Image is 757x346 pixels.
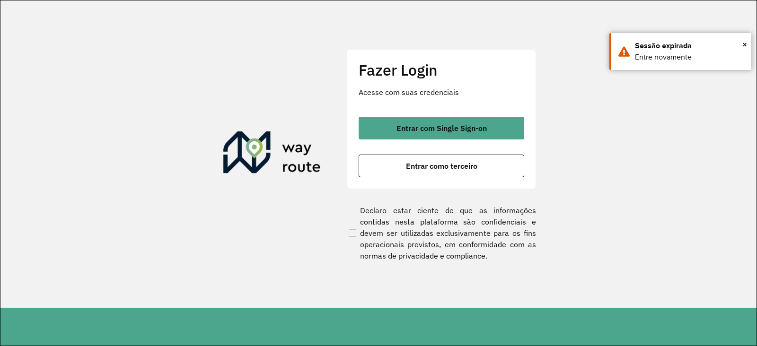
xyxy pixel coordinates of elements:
[223,131,321,177] img: Roteirizador AmbevTech
[359,117,524,139] button: button
[396,124,487,132] span: Entrar com Single Sign-on
[359,86,524,98] p: Acesse com suas credenciais
[406,162,477,170] span: Entrar como terceiro
[742,37,747,52] button: Close
[347,205,536,261] label: Declaro estar ciente de que as informações contidas nesta plataforma são confidenciais e devem se...
[359,155,524,177] button: button
[635,52,744,63] div: Entre novamente
[742,37,747,52] span: ×
[635,40,744,52] div: Sessão expirada
[359,61,524,79] h2: Fazer Login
